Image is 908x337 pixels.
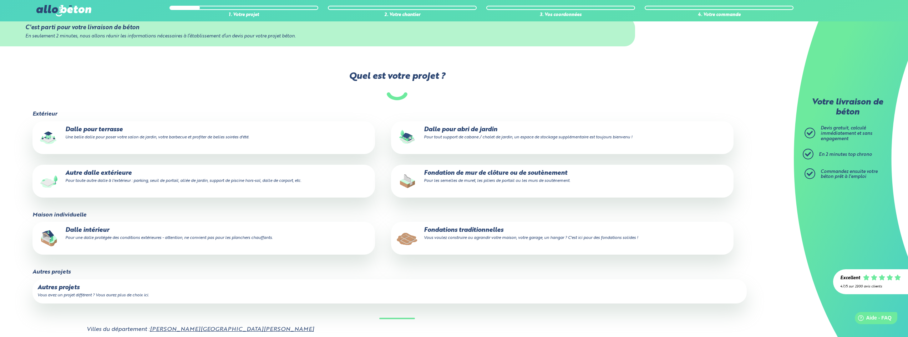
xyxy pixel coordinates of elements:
img: final_use.values.inside_slab [37,227,60,250]
img: final_use.values.closing_wall_fundation [396,170,419,193]
small: Pour tout support de cabane / chalet de jardin, un espace de stockage supplémentaire est toujours... [424,135,632,139]
p: Dalle pour terrasse [37,126,370,141]
div: 1. Votre projet [169,12,318,18]
img: final_use.values.outside_slab [37,170,60,193]
a: [PERSON_NAME][GEOGRAPHIC_DATA][PERSON_NAME] [150,327,314,332]
img: final_use.values.traditional_fundations [396,227,419,250]
small: Pour une dalle protégée des conditions extérieures - attention, ne convient pas pour les plancher... [65,236,273,240]
label: Quel est votre projet ? [32,71,762,100]
small: Vous voulez construire ou agrandir votre maison, votre garage, un hangar ? C'est ici pour des fon... [424,236,638,240]
legend: Extérieur [32,111,57,117]
small: Pour les semelles de muret, les piliers de portail ou les murs de soutènement. [424,179,570,183]
img: allobéton [36,5,91,16]
iframe: Help widget launcher [844,309,900,329]
legend: Autres projets [32,269,71,275]
div: 2. Votre chantier [328,12,477,18]
img: final_use.values.garden_shed [396,126,419,149]
small: Pour toute autre dalle à l'extérieur : parking, seuil de portail, allée de jardin, support de pis... [65,179,301,183]
p: Dalle pour abri de jardin [396,126,729,141]
p: Autre dalle extérieure [37,170,370,184]
legend: Maison individuelle [32,212,86,218]
div: En seulement 2 minutes, nous allons réunir les informations nécessaires à l’établissement d’un de... [25,34,610,39]
div: 4. Votre commande [645,12,793,18]
div: Villes du département : [87,326,715,333]
p: Fondations traditionnelles [396,227,729,241]
small: Une belle dalle pour poser votre salon de jardin, votre barbecue et profiter de belles soirées d'... [65,135,249,139]
img: final_use.values.terrace [37,126,60,149]
small: Vous avez un projet différent ? Vous aurez plus de choix ici. [37,293,149,297]
p: Fondation de mur de clôture ou de soutènement [396,170,729,184]
div: C'est parti pour votre livraison de béton [25,24,610,31]
p: Autres projets [37,284,742,291]
p: Dalle intérieur [37,227,370,241]
div: 3. Vos coordonnées [486,12,635,18]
